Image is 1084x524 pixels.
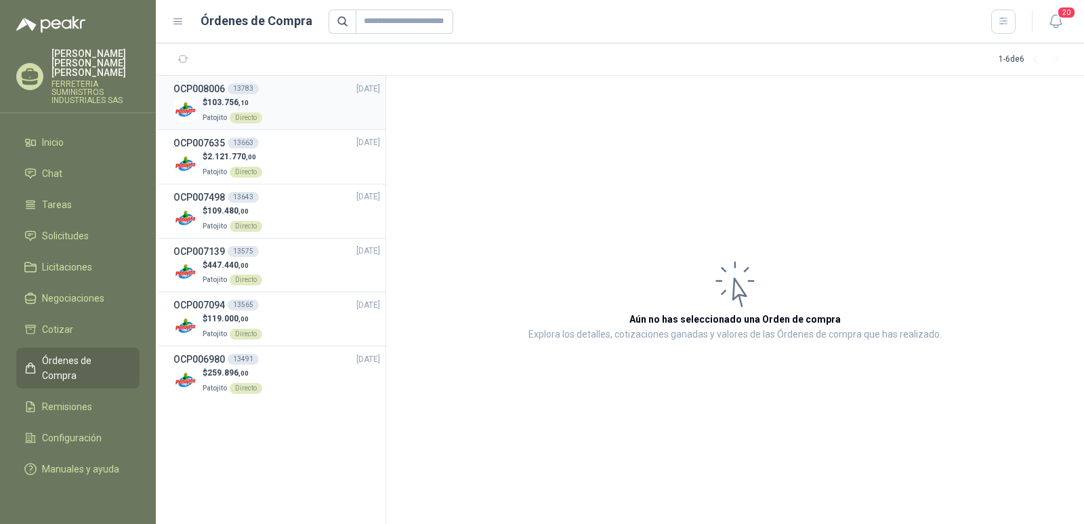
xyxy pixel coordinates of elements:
p: $ [203,96,262,109]
p: $ [203,367,262,380]
a: Licitaciones [16,254,140,280]
div: 13783 [228,83,259,94]
img: Company Logo [173,260,197,284]
p: $ [203,205,262,218]
span: Negociaciones [42,291,104,306]
div: 13575 [228,246,259,257]
span: 20 [1057,6,1076,19]
a: Configuración [16,425,140,451]
span: Cotizar [42,322,73,337]
span: Inicio [42,135,64,150]
span: ,10 [238,99,249,106]
a: Manuales y ayuda [16,456,140,482]
span: Patojito [203,114,227,121]
a: Inicio [16,129,140,155]
span: [DATE] [356,299,380,312]
span: Patojito [203,168,227,176]
span: Órdenes de Compra [42,353,127,383]
h3: OCP008006 [173,81,225,96]
p: $ [203,313,262,325]
div: 13491 [228,354,259,365]
p: $ [203,259,262,272]
span: Tareas [42,197,72,212]
a: OCP00749813643[DATE] Company Logo$109.480,00PatojitoDirecto [173,190,380,233]
span: Configuración [42,430,102,445]
a: OCP00713913575[DATE] Company Logo$447.440,00PatojitoDirecto [173,244,380,287]
h3: OCP006980 [173,352,225,367]
h3: Aún no has seleccionado una Orden de compra [629,312,841,327]
span: ,00 [238,262,249,269]
div: Directo [230,221,262,232]
a: Cotizar [16,317,140,342]
span: [DATE] [356,245,380,258]
a: OCP00800613783[DATE] Company Logo$103.756,10PatojitoDirecto [173,81,380,124]
span: Chat [42,166,62,181]
span: [DATE] [356,190,380,203]
span: Solicitudes [42,228,89,243]
span: ,00 [238,369,249,377]
span: ,00 [238,315,249,323]
span: Patojito [203,384,227,392]
span: 2.121.770 [207,152,256,161]
a: Remisiones [16,394,140,420]
p: $ [203,150,262,163]
span: 103.756 [207,98,249,107]
div: Directo [230,167,262,178]
h1: Órdenes de Compra [201,12,312,31]
span: Patojito [203,330,227,338]
span: Patojito [203,222,227,230]
span: 259.896 [207,368,249,378]
a: Chat [16,161,140,186]
span: 109.480 [207,206,249,216]
h3: OCP007094 [173,298,225,313]
img: Company Logo [173,153,197,176]
a: Negociaciones [16,285,140,311]
span: [DATE] [356,353,380,366]
div: Directo [230,275,262,285]
div: Directo [230,329,262,340]
h3: OCP007635 [173,136,225,150]
span: Remisiones [42,399,92,414]
h3: OCP007498 [173,190,225,205]
span: 447.440 [207,260,249,270]
h3: OCP007139 [173,244,225,259]
span: Licitaciones [42,260,92,275]
span: [DATE] [356,83,380,96]
span: ,00 [238,207,249,215]
button: 20 [1043,9,1068,34]
img: Company Logo [173,315,197,338]
a: Tareas [16,192,140,218]
div: 13643 [228,192,259,203]
div: Directo [230,113,262,123]
div: 1 - 6 de 6 [999,49,1068,70]
img: Company Logo [173,369,197,392]
p: FERRETERIA SUMINISTROS INDUSTRIALES SAS [51,80,140,104]
span: [DATE] [356,136,380,149]
a: Solicitudes [16,223,140,249]
span: Patojito [203,276,227,283]
a: OCP00709413565[DATE] Company Logo$119.000,00PatojitoDirecto [173,298,380,340]
a: Órdenes de Compra [16,348,140,388]
p: [PERSON_NAME] [PERSON_NAME] [PERSON_NAME] [51,49,140,77]
p: Explora los detalles, cotizaciones ganadas y valores de las Órdenes de compra que has realizado. [528,327,942,343]
div: Directo [230,383,262,394]
span: ,00 [246,153,256,161]
img: Company Logo [173,207,197,230]
a: OCP00698013491[DATE] Company Logo$259.896,00PatojitoDirecto [173,352,380,395]
img: Company Logo [173,98,197,122]
span: 119.000 [207,314,249,323]
div: 13565 [228,300,259,310]
span: Manuales y ayuda [42,462,119,477]
div: 13663 [228,138,259,148]
a: OCP00763513663[DATE] Company Logo$2.121.770,00PatojitoDirecto [173,136,380,178]
img: Logo peakr [16,16,85,33]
